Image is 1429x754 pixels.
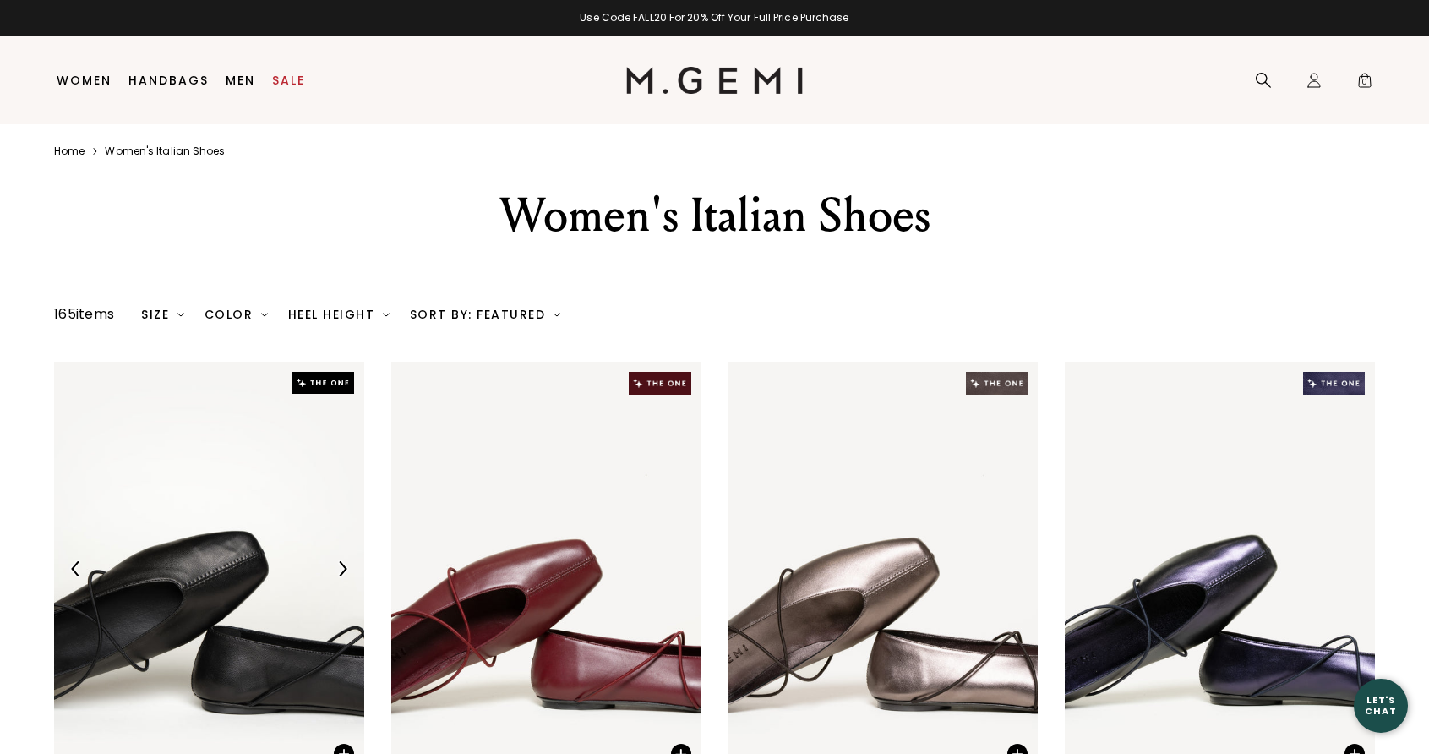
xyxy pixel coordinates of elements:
a: Women's italian shoes [105,145,225,158]
div: Let's Chat [1354,695,1408,716]
img: chevron-down.svg [261,311,268,318]
a: Men [226,74,255,87]
div: Color [205,308,268,321]
img: Previous Arrow [68,561,84,576]
a: Sale [272,74,305,87]
div: Heel Height [288,308,390,321]
a: Home [54,145,85,158]
div: Size [141,308,184,321]
span: 0 [1356,75,1373,92]
img: The One tag [292,372,354,394]
img: chevron-down.svg [554,311,560,318]
img: Next Arrow [335,561,350,576]
a: Women [57,74,112,87]
img: M.Gemi [626,67,803,94]
div: 165 items [54,304,114,325]
div: Women's Italian Shoes [422,185,1008,246]
img: chevron-down.svg [383,311,390,318]
a: Handbags [128,74,209,87]
img: chevron-down.svg [177,311,184,318]
div: Sort By: Featured [410,308,560,321]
